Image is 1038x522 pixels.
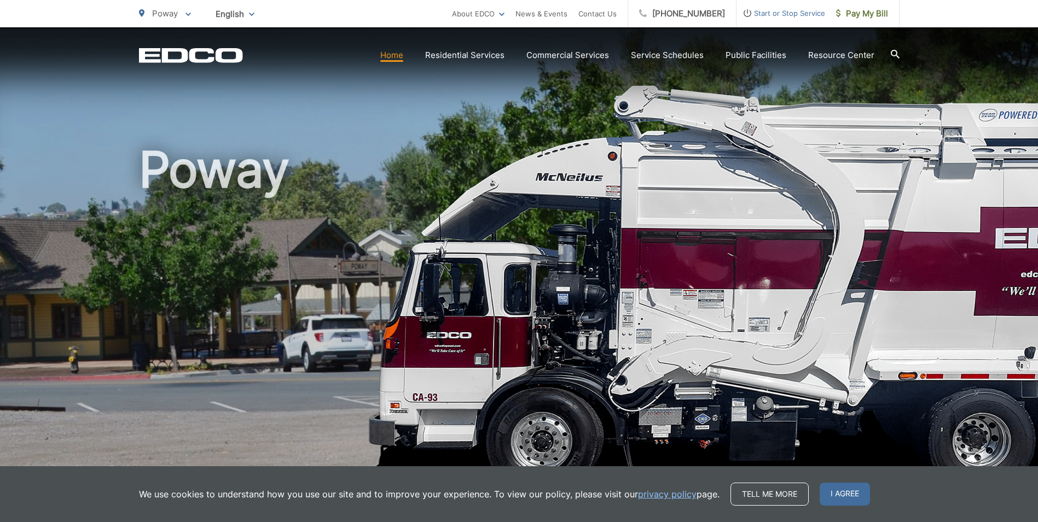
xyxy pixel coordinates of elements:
a: EDCD logo. Return to the homepage. [139,48,243,63]
a: Public Facilities [726,49,786,62]
a: Tell me more [730,483,809,506]
a: Service Schedules [631,49,704,62]
a: Home [380,49,403,62]
span: Pay My Bill [836,7,888,20]
h1: Poway [139,142,900,489]
p: We use cookies to understand how you use our site and to improve your experience. To view our pol... [139,488,720,501]
a: privacy policy [638,488,697,501]
a: About EDCO [452,7,504,20]
a: Residential Services [425,49,504,62]
a: News & Events [515,7,567,20]
a: Commercial Services [526,49,609,62]
a: Resource Center [808,49,874,62]
span: Poway [152,8,178,19]
span: I agree [820,483,870,506]
span: English [207,4,263,24]
a: Contact Us [578,7,617,20]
